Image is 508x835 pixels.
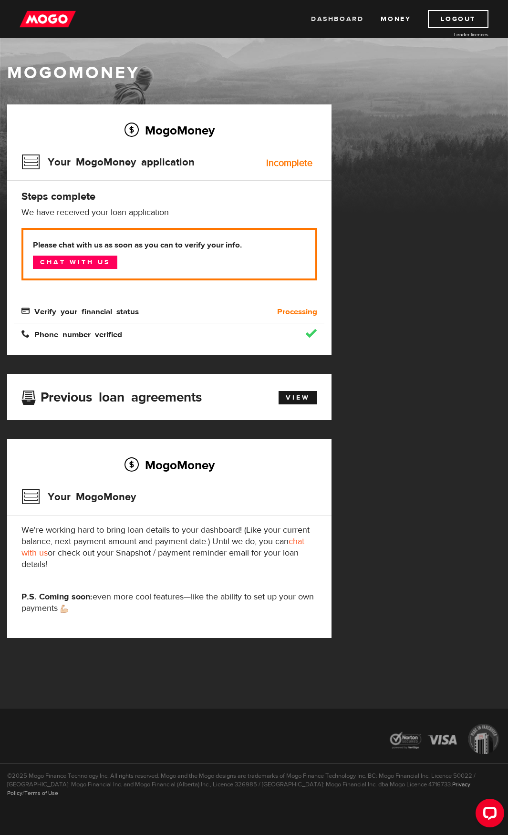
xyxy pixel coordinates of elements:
h3: Your MogoMoney application [21,150,195,175]
strong: P.S. Coming soon: [21,591,93,602]
img: strong arm emoji [61,605,68,613]
h3: Previous loan agreements [21,390,202,402]
p: even more cool features—like the ability to set up your own payments [21,591,317,614]
b: Processing [277,306,317,318]
iframe: LiveChat chat widget [468,795,508,835]
img: mogo_logo-11ee424be714fa7cbb0f0f49df9e16ec.png [20,10,76,28]
a: Chat with us [33,256,117,269]
h3: Your MogoMoney [21,485,136,509]
span: Phone number verified [21,330,122,338]
a: Logout [428,10,488,28]
a: chat with us [21,536,304,558]
h2: MogoMoney [21,120,317,140]
h2: MogoMoney [21,455,317,475]
span: Verify your financial status [21,307,139,315]
p: We're working hard to bring loan details to your dashboard! (Like your current balance, next paym... [21,525,317,570]
h4: Steps complete [21,190,317,203]
a: View [279,391,317,404]
a: Lender licences [417,31,488,38]
p: We have received your loan application [21,207,317,218]
a: Dashboard [311,10,363,28]
img: legal-icons-92a2ffecb4d32d839781d1b4e4802d7b.png [381,717,508,763]
b: Please chat with us as soon as you can to verify your info. [33,239,306,251]
a: Money [381,10,411,28]
div: Incomplete [266,158,312,168]
a: Privacy Policy [7,781,470,797]
a: Terms of Use [24,789,58,797]
h1: MogoMoney [7,63,501,83]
